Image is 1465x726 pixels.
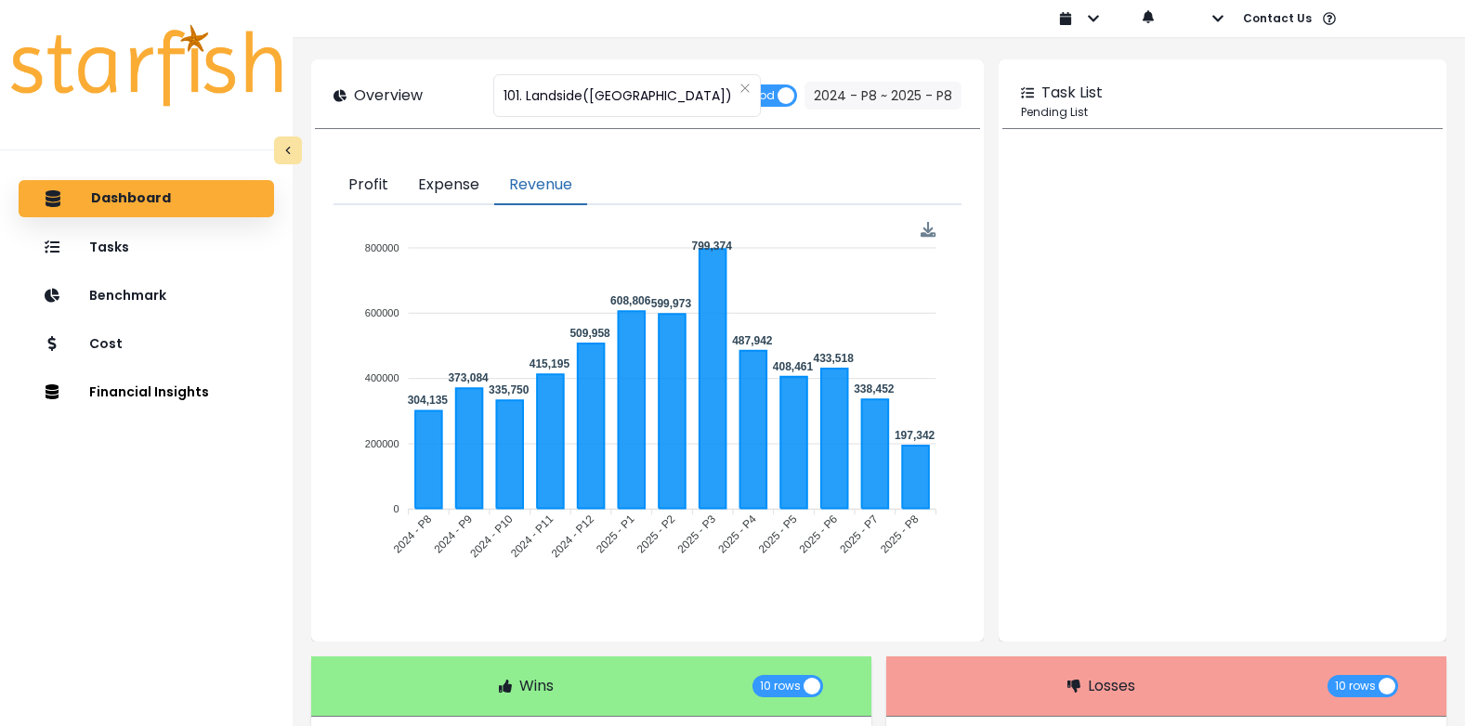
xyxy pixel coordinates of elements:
button: Expense [403,166,494,205]
tspan: 400000 [365,373,399,384]
p: Cost [89,336,123,352]
tspan: 2024 - P12 [549,512,597,561]
span: 101. Landside([GEOGRAPHIC_DATA]) [504,76,732,115]
tspan: 2025 - P6 [797,512,841,556]
p: Tasks [89,240,129,255]
button: 2024 - P8 ~ 2025 - P8 [804,82,961,110]
tspan: 2025 - P2 [634,512,678,556]
tspan: 2024 - P9 [432,512,476,556]
button: Profit [334,166,403,205]
tspan: 800000 [365,242,399,253]
tspan: 2025 - P3 [675,512,719,556]
button: Cost [19,325,274,362]
button: Benchmark [19,277,274,314]
svg: close [739,83,751,94]
button: Dashboard [19,180,274,217]
p: Task List [1041,82,1103,104]
button: Financial Insights [19,373,274,410]
tspan: 200000 [365,438,399,449]
tspan: 0 [394,503,399,514]
img: Download Revenue [921,222,936,238]
tspan: 2025 - P4 [716,512,760,556]
button: Clear [739,79,751,97]
span: 10 rows [1335,675,1376,697]
tspan: 2024 - P8 [391,512,435,556]
tspan: 600000 [365,307,399,318]
tspan: 2025 - P1 [595,512,638,556]
p: Dashboard [91,190,171,207]
tspan: 2025 - P5 [757,512,801,556]
div: Menu [921,222,936,238]
tspan: 2024 - P11 [509,512,557,561]
p: Losses [1088,675,1135,697]
p: Benchmark [89,288,166,304]
tspan: 2024 - P10 [468,512,517,561]
tspan: 2025 - P8 [879,512,922,556]
button: Tasks [19,228,274,266]
p: Wins [519,675,554,697]
button: Revenue [494,166,587,205]
span: 10 rows [760,675,801,697]
tspan: 2025 - P7 [838,512,882,556]
p: Overview [354,84,423,107]
p: Pending List [1021,104,1424,121]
